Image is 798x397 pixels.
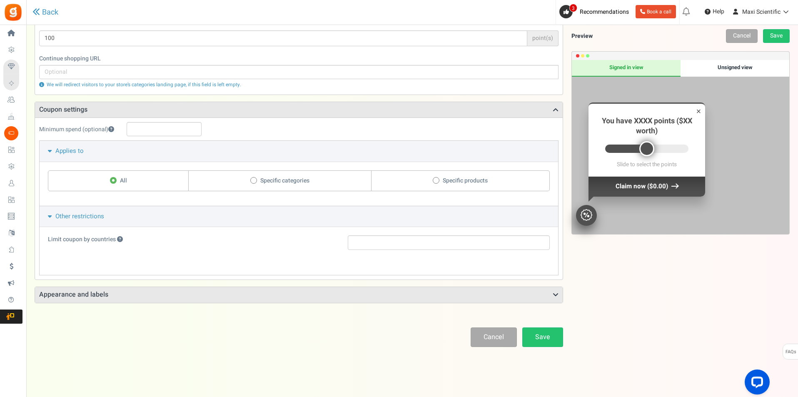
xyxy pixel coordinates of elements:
h5: Preview [571,33,593,39]
a: Back [32,8,58,17]
label: Minimum spend (optional) [39,125,122,134]
h3: Coupon settings [35,102,563,118]
div: Slide to select the points [595,161,699,168]
span: Recommendations [580,7,629,16]
button: Other restrictions [40,206,558,227]
div: × [696,106,701,117]
span: 3 [569,4,577,12]
span: Limit coupon by countries [48,235,116,244]
div: Signed in view [572,60,681,77]
span: Specific categories [260,177,309,185]
span: All [120,177,127,185]
span: Applies to [55,146,84,155]
input: Optional [39,65,559,79]
span: Maxi Scientific [742,7,781,16]
a: Save [763,29,790,43]
a: 3 Recommendations [559,5,632,18]
h3: Appearance and labels [35,287,563,303]
a: Cancel [471,327,517,347]
button: Applies to [40,141,558,161]
span: Other restrictions [55,212,104,221]
a: Help [701,5,728,18]
span: point(s) [527,30,559,46]
span: Specific products [443,177,488,185]
span: FAQs [785,344,796,360]
span: ($0.00) [647,182,668,191]
a: Book a call [636,5,676,18]
span: You have XXXX points ($XX worth) [602,115,692,137]
div: Unsigned view [681,60,789,77]
img: badge.svg [581,209,592,221]
div: Preview only [572,60,789,234]
a: Save [522,327,563,347]
span: Help [711,7,724,16]
span: Claim now [616,182,646,191]
label: Continue shopping URL [39,55,559,63]
input: Required [39,30,527,46]
span: We will redirect visitors to your store’s categories landing page, if this field is left empty. [47,81,241,88]
a: Cancel [726,29,758,43]
div: Claim now ($0.00) [589,176,705,196]
img: Gratisfaction [4,3,22,22]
